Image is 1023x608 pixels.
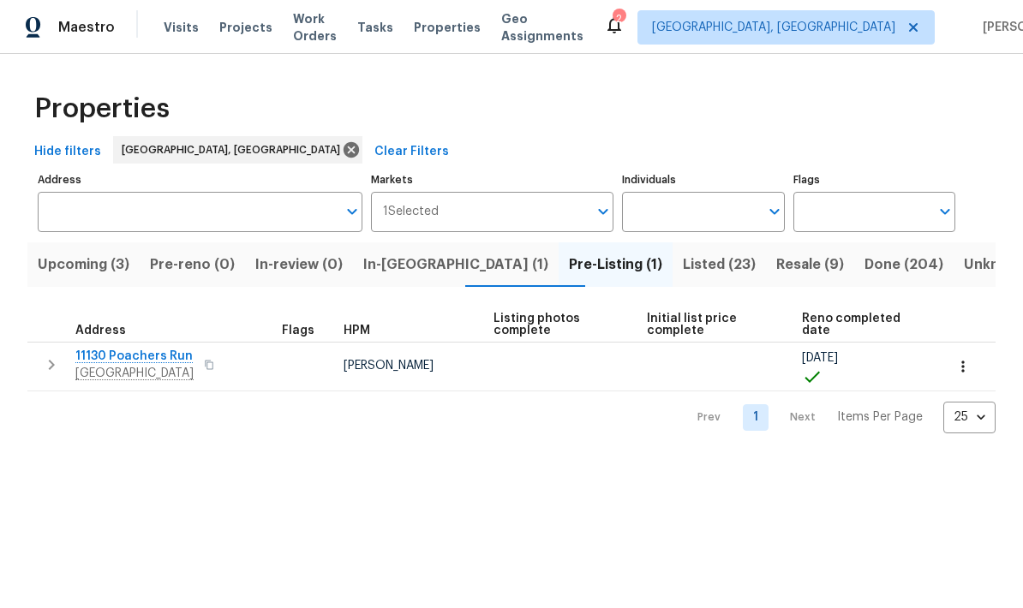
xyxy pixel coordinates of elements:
[591,200,615,224] button: Open
[34,141,101,163] span: Hide filters
[344,360,434,372] span: [PERSON_NAME]
[383,205,439,219] span: 1 Selected
[652,19,895,36] span: [GEOGRAPHIC_DATA], [GEOGRAPHIC_DATA]
[113,136,362,164] div: [GEOGRAPHIC_DATA], [GEOGRAPHIC_DATA]
[569,253,662,277] span: Pre-Listing (1)
[943,395,996,439] div: 25
[802,352,838,364] span: [DATE]
[164,19,199,36] span: Visits
[368,136,456,168] button: Clear Filters
[27,136,108,168] button: Hide filters
[681,402,996,433] nav: Pagination Navigation
[933,200,957,224] button: Open
[613,10,625,27] div: 2
[282,325,314,337] span: Flags
[743,404,769,431] a: Goto page 1
[75,325,126,337] span: Address
[647,313,774,337] span: Initial list price complete
[802,313,915,337] span: Reno completed date
[38,175,362,185] label: Address
[34,100,170,117] span: Properties
[374,141,449,163] span: Clear Filters
[58,19,115,36] span: Maestro
[864,253,943,277] span: Done (204)
[776,253,844,277] span: Resale (9)
[683,253,756,277] span: Listed (23)
[293,10,337,45] span: Work Orders
[363,253,548,277] span: In-[GEOGRAPHIC_DATA] (1)
[837,408,923,426] p: Items Per Page
[357,21,393,33] span: Tasks
[219,19,272,36] span: Projects
[38,253,129,277] span: Upcoming (3)
[414,19,481,36] span: Properties
[494,313,618,337] span: Listing photos complete
[255,253,343,277] span: In-review (0)
[501,10,583,45] span: Geo Assignments
[622,175,784,185] label: Individuals
[763,200,787,224] button: Open
[340,200,364,224] button: Open
[122,141,347,158] span: [GEOGRAPHIC_DATA], [GEOGRAPHIC_DATA]
[344,325,370,337] span: HPM
[150,253,235,277] span: Pre-reno (0)
[793,175,955,185] label: Flags
[371,175,614,185] label: Markets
